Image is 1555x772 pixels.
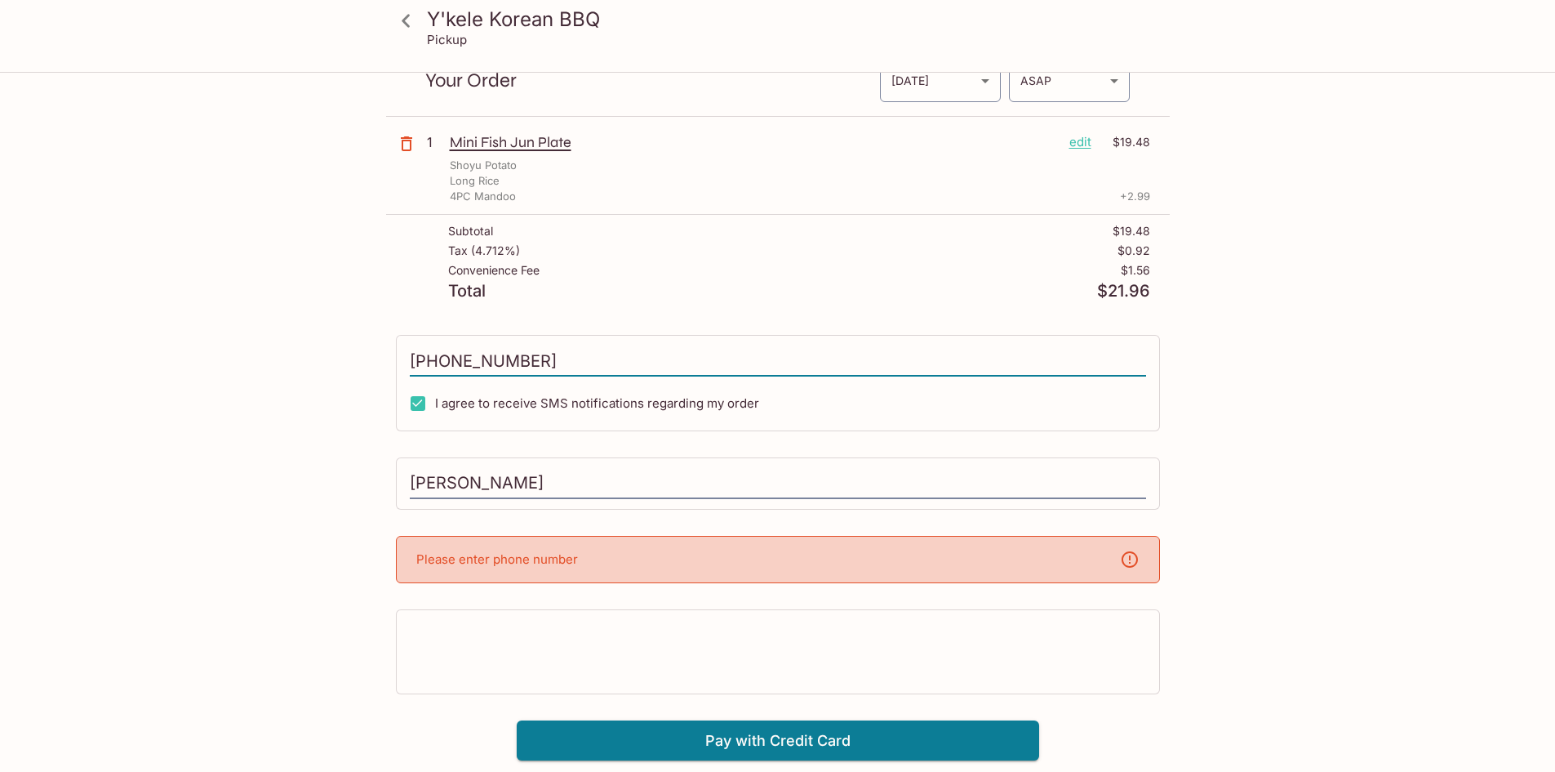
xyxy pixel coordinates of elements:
p: 1 [427,133,443,151]
h3: Y'kele Korean BBQ [427,7,1157,32]
p: Please enter phone number [416,551,578,567]
input: Enter phone number [410,346,1146,377]
p: $1.56 [1121,264,1150,277]
span: I agree to receive SMS notifications regarding my order [435,395,759,411]
p: + 2.99 [1120,189,1150,204]
div: ASAP [1009,59,1130,102]
p: edit [1069,133,1091,151]
p: Total [448,283,486,299]
p: Long Rice [450,173,500,189]
p: Your Order [425,73,879,88]
p: $19.48 [1113,225,1150,238]
p: Mini Fish Jun Plate [450,133,1056,151]
p: Shoyu Potato [450,158,517,173]
p: Subtotal [448,225,493,238]
button: Pay with Credit Card [517,721,1039,761]
p: $19.48 [1101,133,1150,151]
input: Enter first and last name [410,468,1146,499]
p: $0.92 [1117,244,1150,257]
div: [DATE] [880,59,1001,102]
p: Convenience Fee [448,264,540,277]
p: 4PC Mandoo [450,189,516,204]
p: Pickup [427,32,467,47]
p: Tax ( 4.712% ) [448,244,520,257]
p: $21.96 [1097,283,1150,299]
